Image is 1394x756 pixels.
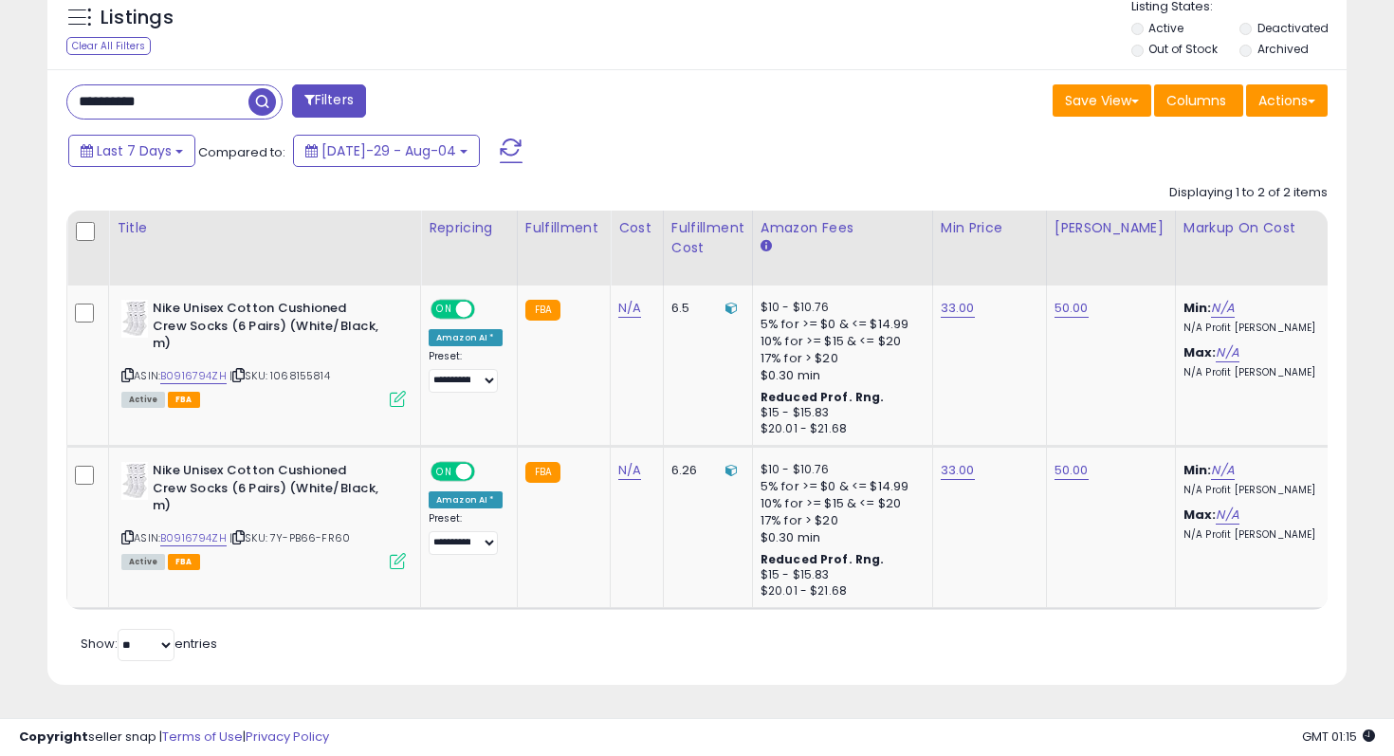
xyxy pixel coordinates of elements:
[1183,506,1217,524] b: Max:
[761,405,918,421] div: $15 - $15.83
[1154,84,1243,117] button: Columns
[429,491,503,508] div: Amazon AI *
[121,462,148,500] img: 416ThC2LpgL._SL40_.jpg
[761,333,918,350] div: 10% for >= $15 & <= $20
[121,300,406,405] div: ASIN:
[761,567,918,583] div: $15 - $15.83
[168,392,200,408] span: FBA
[1183,528,1341,542] p: N/A Profit [PERSON_NAME]
[1055,299,1089,318] a: 50.00
[1183,322,1341,335] p: N/A Profit [PERSON_NAME]
[761,350,918,367] div: 17% for > $20
[1216,506,1238,525] a: N/A
[168,554,200,570] span: FBA
[153,300,383,358] b: Nike Unisex Cotton Cushioned Crew Socks (6 Pairs) (White/Black, m)
[525,300,560,321] small: FBA
[761,495,918,512] div: 10% for >= $15 & <= $20
[671,462,738,479] div: 6.26
[761,512,918,529] div: 17% for > $20
[19,728,329,747] div: seller snap | |
[1257,41,1309,57] label: Archived
[761,367,918,384] div: $0.30 min
[1257,20,1329,36] label: Deactivated
[432,302,456,318] span: ON
[1055,218,1167,238] div: [PERSON_NAME]
[1183,366,1341,379] p: N/A Profit [PERSON_NAME]
[525,462,560,483] small: FBA
[292,84,366,118] button: Filters
[761,300,918,316] div: $10 - $10.76
[671,218,744,258] div: Fulfillment Cost
[472,302,503,318] span: OFF
[429,512,503,555] div: Preset:
[121,300,148,338] img: 416ThC2LpgL._SL40_.jpg
[941,461,975,480] a: 33.00
[761,316,918,333] div: 5% for >= $0 & <= $14.99
[1053,84,1151,117] button: Save View
[160,368,227,384] a: B0916794ZH
[162,728,243,746] a: Terms of Use
[229,530,350,545] span: | SKU: 7Y-PB66-FR60
[1175,211,1355,286] th: The percentage added to the cost of goods (COGS) that forms the calculator for Min & Max prices.
[117,218,413,238] div: Title
[66,37,151,55] div: Clear All Filters
[1169,184,1328,202] div: Displaying 1 to 2 of 2 items
[1246,84,1328,117] button: Actions
[121,554,165,570] span: All listings currently available for purchase on Amazon
[19,728,88,746] strong: Copyright
[429,329,503,346] div: Amazon AI *
[121,392,165,408] span: All listings currently available for purchase on Amazon
[1183,218,1348,238] div: Markup on Cost
[153,462,383,520] b: Nike Unisex Cotton Cushioned Crew Socks (6 Pairs) (White/Black, m)
[1183,484,1341,497] p: N/A Profit [PERSON_NAME]
[1211,461,1234,480] a: N/A
[761,218,925,238] div: Amazon Fees
[160,530,227,546] a: B0916794ZH
[121,462,406,567] div: ASIN:
[618,218,655,238] div: Cost
[246,728,329,746] a: Privacy Policy
[761,478,918,495] div: 5% for >= $0 & <= $14.99
[432,464,456,480] span: ON
[472,464,503,480] span: OFF
[1148,20,1183,36] label: Active
[525,218,602,238] div: Fulfillment
[761,389,885,405] b: Reduced Prof. Rng.
[761,462,918,478] div: $10 - $10.76
[1183,461,1212,479] b: Min:
[941,218,1038,238] div: Min Price
[321,141,456,160] span: [DATE]-29 - Aug-04
[671,300,738,317] div: 6.5
[429,350,503,393] div: Preset:
[761,529,918,546] div: $0.30 min
[1166,91,1226,110] span: Columns
[761,583,918,599] div: $20.01 - $21.68
[101,5,174,31] h5: Listings
[618,461,641,480] a: N/A
[293,135,480,167] button: [DATE]-29 - Aug-04
[68,135,195,167] button: Last 7 Days
[618,299,641,318] a: N/A
[761,551,885,567] b: Reduced Prof. Rng.
[229,368,330,383] span: | SKU: 1068155814
[1216,343,1238,362] a: N/A
[1302,728,1375,746] span: 2025-08-12 01:15 GMT
[761,421,918,437] div: $20.01 - $21.68
[198,143,285,161] span: Compared to:
[1055,461,1089,480] a: 50.00
[941,299,975,318] a: 33.00
[81,635,217,653] span: Show: entries
[1183,343,1217,361] b: Max:
[1183,299,1212,317] b: Min:
[97,141,172,160] span: Last 7 Days
[1211,299,1234,318] a: N/A
[429,218,509,238] div: Repricing
[761,238,772,255] small: Amazon Fees.
[1148,41,1218,57] label: Out of Stock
